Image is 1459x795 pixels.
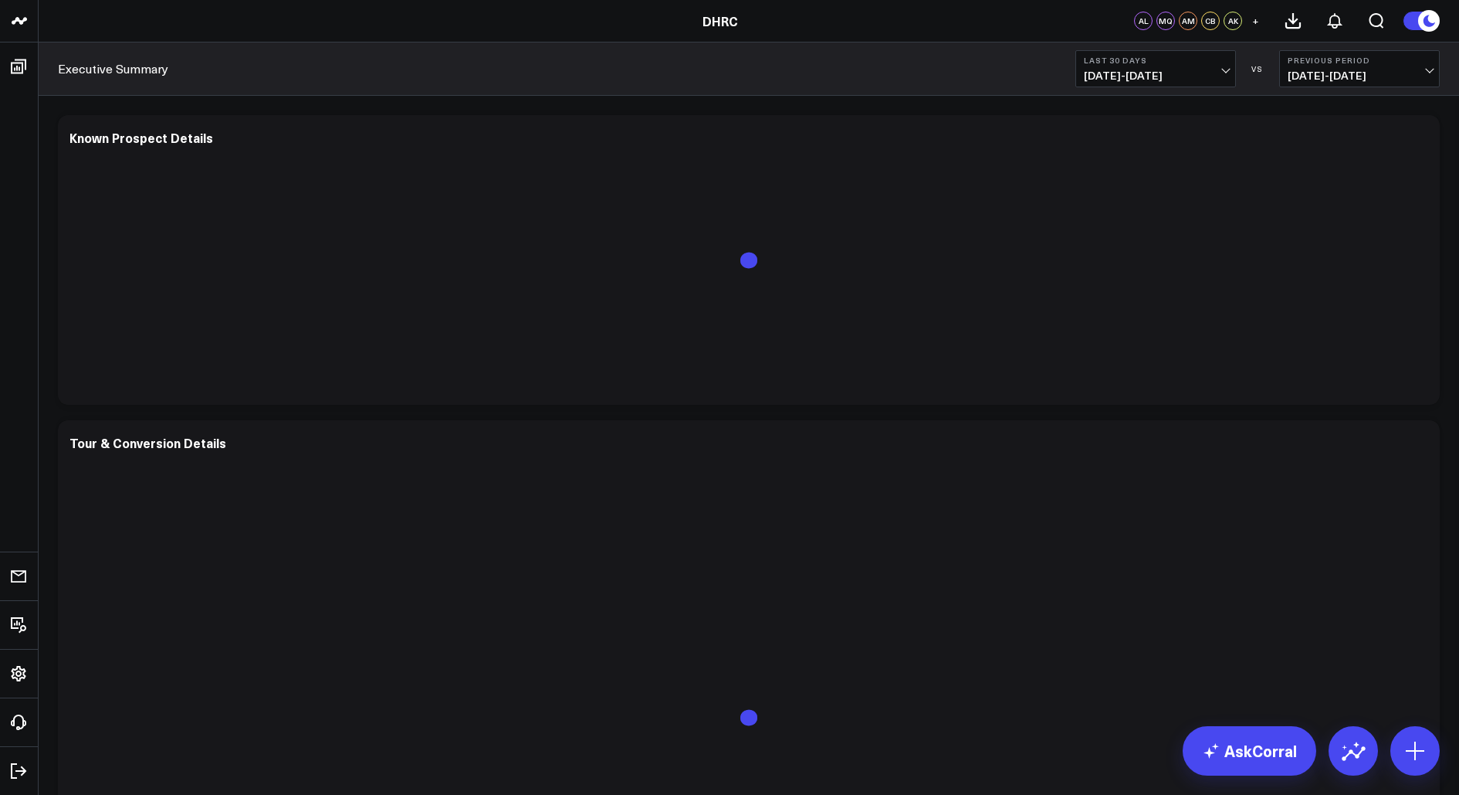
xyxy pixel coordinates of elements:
[1179,12,1197,30] div: AM
[1288,70,1431,82] span: [DATE] - [DATE]
[1156,12,1175,30] div: MQ
[1288,56,1431,65] b: Previous Period
[69,129,213,146] div: Known Prospect Details
[1224,12,1242,30] div: AK
[1084,56,1227,65] b: Last 30 Days
[1279,50,1440,87] button: Previous Period[DATE]-[DATE]
[1134,12,1153,30] div: AL
[58,60,168,77] a: Executive Summary
[1244,64,1271,73] div: VS
[1084,70,1227,82] span: [DATE] - [DATE]
[69,434,226,451] div: Tour & Conversion Details
[1201,12,1220,30] div: CB
[702,12,738,29] a: DHRC
[1252,15,1259,26] span: +
[1183,726,1316,776] a: AskCorral
[1246,12,1264,30] button: +
[1075,50,1236,87] button: Last 30 Days[DATE]-[DATE]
